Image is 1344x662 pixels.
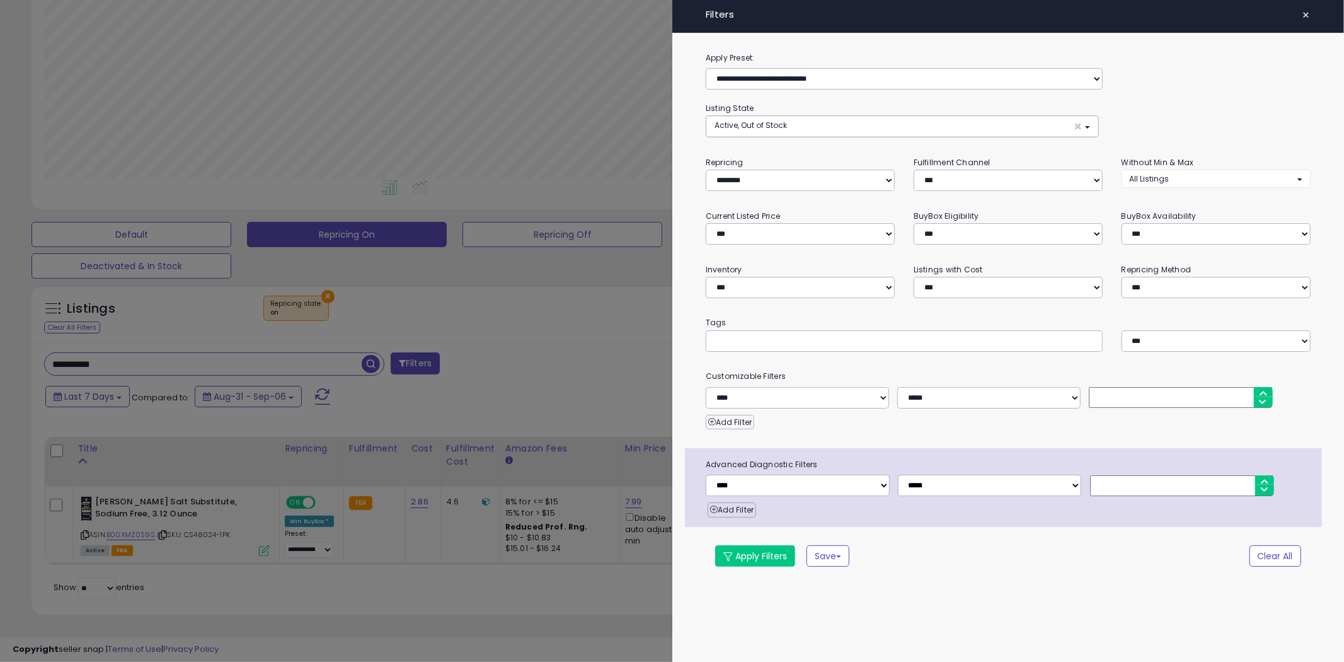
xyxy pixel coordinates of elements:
[715,120,787,131] span: Active, Out of Stock
[1122,170,1311,188] button: All Listings
[706,103,754,113] small: Listing State
[1249,545,1301,567] button: Clear All
[696,51,1320,65] label: Apply Preset:
[1297,6,1316,24] button: ×
[696,369,1320,383] small: Customizable Filters
[1122,157,1194,168] small: Without Min & Max
[706,157,744,168] small: Repricing
[914,211,979,221] small: BuyBox Eligibility
[914,157,991,168] small: Fulfillment Channel
[696,458,1322,472] span: Advanced Diagnostic Filters
[1130,173,1169,184] span: All Listings
[1074,120,1083,133] span: ×
[706,9,1311,20] h4: Filters
[706,211,780,221] small: Current Listed Price
[1122,211,1197,221] small: BuyBox Availability
[715,545,795,567] button: Apply Filters
[706,116,1098,137] button: Active, Out of Stock ×
[1122,264,1192,275] small: Repricing Method
[914,264,983,275] small: Listings with Cost
[1302,6,1311,24] span: ×
[706,415,754,430] button: Add Filter
[706,264,742,275] small: Inventory
[807,545,849,567] button: Save
[696,316,1320,330] small: Tags
[708,502,756,518] button: Add Filter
